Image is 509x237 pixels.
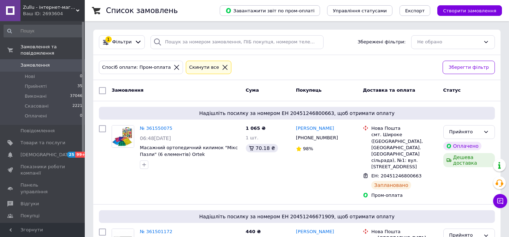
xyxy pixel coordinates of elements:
[220,5,320,16] button: Завантажити звіт по пром-оплаті
[140,126,172,131] a: № 361550075
[4,25,83,37] input: Пошук
[188,64,220,71] div: Cкинути все
[437,5,502,16] button: Створити замовлення
[105,36,112,43] div: 1
[430,8,502,13] a: Створити замовлення
[246,144,278,152] div: 70.18 ₴
[140,145,238,157] a: Масажний ортопедичний килимок "Мікс Пазли" (6 елементів) Ortek
[443,153,495,167] div: Дешева доставка
[80,73,82,80] span: 0
[75,152,87,158] span: 99+
[296,135,338,140] span: [PHONE_NUMBER]
[23,11,85,17] div: Ваш ID: 2693604
[296,229,334,235] a: [PERSON_NAME]
[20,213,40,219] span: Покупці
[303,146,313,151] span: 98%
[363,87,415,93] span: Доставка та оплата
[106,6,178,15] h1: Список замовлень
[246,229,261,234] span: 440 ₴
[67,152,75,158] span: 25
[72,103,82,109] span: 2221
[371,192,437,199] div: Пром-оплата
[296,125,334,132] a: [PERSON_NAME]
[25,103,49,109] span: Скасовані
[70,93,82,99] span: 37046
[25,83,47,90] span: Прийняті
[77,83,82,90] span: 35
[417,38,480,46] div: Не обрано
[371,229,437,235] div: Нова Пошта
[20,128,55,134] span: Повідомлення
[112,126,134,147] img: Фото товару
[357,39,406,45] span: Збережені фільтри:
[449,128,480,136] div: Прийнято
[140,229,172,234] a: № 361501172
[20,140,65,146] span: Товари та послуги
[443,61,495,74] button: Зберегти фільтр
[112,125,134,148] a: Фото товару
[101,64,172,71] div: Спосіб оплати: Пром-оплата
[399,5,431,16] button: Експорт
[327,5,392,16] button: Управління статусами
[25,73,35,80] span: Нові
[20,44,85,56] span: Замовлення та повідомлення
[405,8,425,13] span: Експорт
[443,87,461,93] span: Статус
[102,110,492,117] span: Надішліть посилку за номером ЕН 20451246800663, щоб отримати оплату
[371,173,421,178] span: ЕН: 20451246800663
[296,87,322,93] span: Покупець
[443,142,481,150] div: Оплачено
[150,35,323,49] input: Пошук за номером замовлення, ПІБ покупця, номером телефону, Email, номером накладної
[493,194,507,208] button: Чат з покупцем
[246,126,266,131] span: 1 065 ₴
[25,113,47,119] span: Оплачені
[25,93,47,99] span: Виконані
[246,87,259,93] span: Cума
[225,7,314,14] span: Завантажити звіт по пром-оплаті
[449,64,489,71] span: Зберегти фільтр
[371,181,411,189] div: Заплановано
[112,87,143,93] span: Замовлення
[333,8,387,13] span: Управління статусами
[112,39,132,45] span: Фільтри
[23,4,76,11] span: Zullu - інтернет-магазин развиваючих іграшок
[80,113,82,119] span: 0
[443,8,496,13] span: Створити замовлення
[371,125,437,132] div: Нова Пошта
[20,182,65,195] span: Панель управління
[20,201,39,207] span: Відгуки
[20,164,65,176] span: Показники роботи компанії
[371,132,437,170] div: смт. Широке ([GEOGRAPHIC_DATA], [GEOGRAPHIC_DATA]. [GEOGRAPHIC_DATA] сільрада), №1: вул. [STREET_...
[102,213,492,220] span: Надішліть посилку за номером ЕН 20451246671909, щоб отримати оплату
[20,62,50,68] span: Замовлення
[246,135,259,140] span: 1 шт.
[20,152,73,158] span: [DEMOGRAPHIC_DATA]
[140,135,171,141] span: 06:48[DATE]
